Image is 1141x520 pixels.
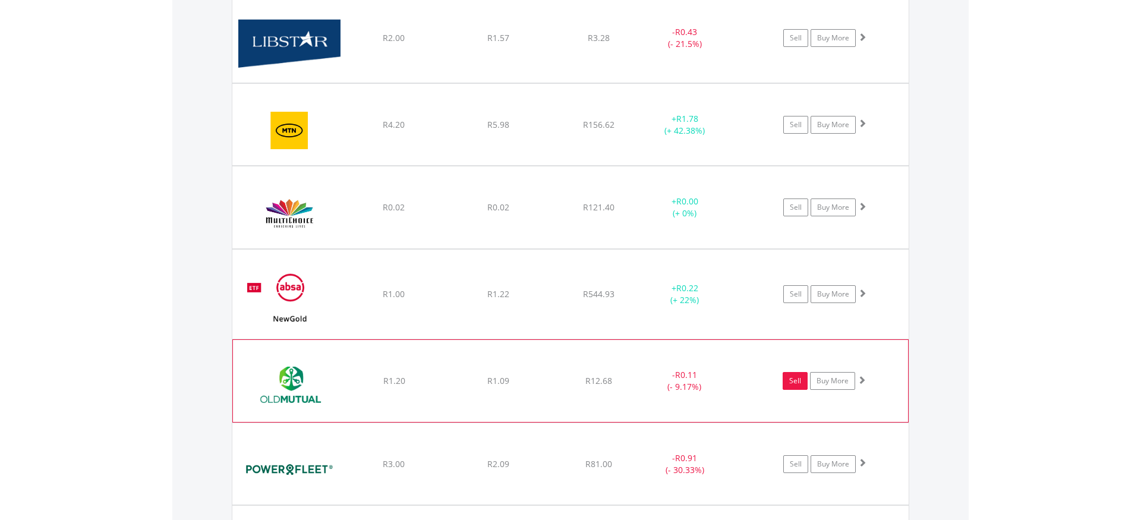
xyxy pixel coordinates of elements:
[239,355,341,419] img: EQU.ZA.OMU.png
[676,113,698,124] span: R1.78
[583,119,614,130] span: R156.62
[487,288,509,300] span: R1.22
[487,458,509,469] span: R2.09
[640,26,730,50] div: - (- 21.5%)
[583,201,614,213] span: R121.40
[238,181,341,245] img: EQU.ZA.MCG.png
[487,201,509,213] span: R0.02
[640,282,730,306] div: + (+ 22%)
[238,8,341,80] img: EQU.ZA.LBR.png
[783,372,808,390] a: Sell
[585,375,612,386] span: R12.68
[676,282,698,294] span: R0.22
[783,116,808,134] a: Sell
[583,288,614,300] span: R544.93
[811,29,856,47] a: Buy More
[487,119,509,130] span: R5.98
[383,458,405,469] span: R3.00
[238,438,341,502] img: EQU.ZA.PWR.png
[811,455,856,473] a: Buy More
[640,369,729,393] div: - (- 9.17%)
[675,26,697,37] span: R0.43
[383,201,405,213] span: R0.02
[811,116,856,134] a: Buy More
[783,285,808,303] a: Sell
[810,372,855,390] a: Buy More
[238,99,341,162] img: EQU.ZA.MTN.png
[811,285,856,303] a: Buy More
[640,452,730,476] div: - (- 30.33%)
[811,198,856,216] a: Buy More
[783,29,808,47] a: Sell
[487,32,509,43] span: R1.57
[383,375,405,386] span: R1.20
[783,455,808,473] a: Sell
[588,32,610,43] span: R3.28
[640,196,730,219] div: + (+ 0%)
[238,264,341,336] img: EQU.ZA.GLD.png
[675,452,697,464] span: R0.91
[675,369,697,380] span: R0.11
[383,32,405,43] span: R2.00
[783,198,808,216] a: Sell
[383,288,405,300] span: R1.00
[487,375,509,386] span: R1.09
[640,113,730,137] div: + (+ 42.38%)
[585,458,612,469] span: R81.00
[676,196,698,207] span: R0.00
[383,119,405,130] span: R4.20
